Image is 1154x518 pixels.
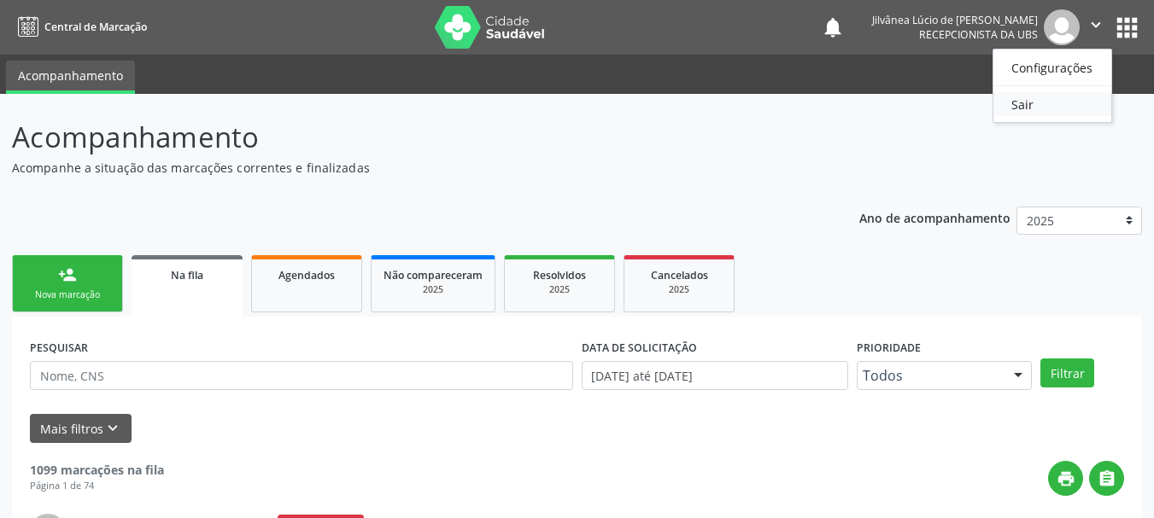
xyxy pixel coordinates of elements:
div: Nova marcação [25,288,110,301]
span: Todos [863,367,997,384]
div: person_add [58,265,77,284]
button: Filtrar [1040,358,1094,387]
div: 2025 [636,283,722,296]
span: Não compareceram [384,268,483,282]
strong: 1099 marcações na fila [30,462,164,478]
div: 2025 [517,283,602,296]
p: Ano de acompanhamento [859,207,1010,228]
ul:  [993,49,1112,123]
label: DATA DE SOLICITAÇÃO [582,335,697,361]
span: Cancelados [651,268,708,282]
a: Central de Marcação [12,13,147,41]
span: Resolvidos [533,268,586,282]
span: Na fila [171,268,203,282]
input: Nome, CNS [30,361,573,390]
div: Jilvânea Lúcio de [PERSON_NAME] [872,13,1038,27]
p: Acompanhamento [12,116,803,159]
p: Acompanhe a situação das marcações correntes e finalizadas [12,159,803,177]
a: Acompanhamento [6,61,135,94]
label: PESQUISAR [30,335,88,361]
button:  [1089,461,1124,496]
button: print [1048,461,1083,496]
i: print [1057,469,1075,488]
span: Recepcionista da UBS [919,27,1038,42]
div: 2025 [384,283,483,296]
i:  [1098,469,1116,488]
i: keyboard_arrow_down [103,419,122,438]
button: notifications [821,15,845,39]
button: Mais filtroskeyboard_arrow_down [30,414,132,444]
button: apps [1112,13,1142,43]
label: Prioridade [857,335,921,361]
div: Página 1 de 74 [30,479,164,493]
span: Agendados [278,268,335,282]
img: img [1044,9,1080,45]
input: Selecione um intervalo [582,361,849,390]
button:  [1080,9,1112,45]
span: Central de Marcação [44,20,147,34]
a: Configurações [993,55,1111,79]
a: Sair [993,92,1111,116]
i:  [1087,15,1105,34]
